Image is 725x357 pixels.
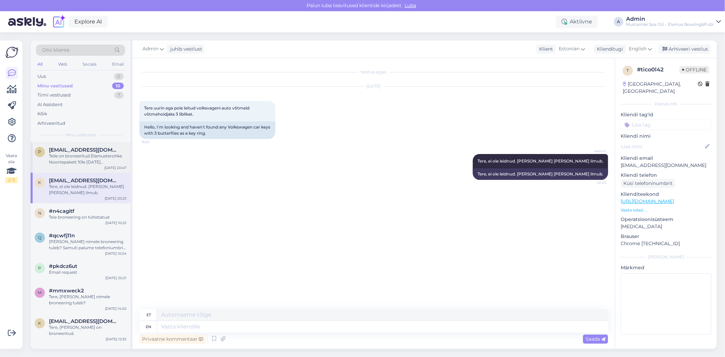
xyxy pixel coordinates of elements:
div: Hello, I'm looking and haven't found any Volkswagen car keys with 3 butterflies as a key ring. [139,121,275,139]
div: [GEOGRAPHIC_DATA], [GEOGRAPHIC_DATA] [623,81,698,95]
div: [DATE] 20:21 [105,275,126,280]
p: Chrome [TECHNICAL_ID] [621,240,711,247]
div: juhib vestlust [168,46,202,53]
div: 2 / 3 [5,177,18,183]
p: Vaata edasi ... [621,207,711,213]
div: [DATE] 14:20 [105,306,126,311]
input: Lisa nimi [621,143,704,150]
div: Vestlus algas [139,69,608,75]
p: [MEDICAL_DATA] [621,223,711,230]
p: Klienditeekond [621,191,711,198]
div: Tere, [PERSON_NAME] nimele broneering tuleb? [49,294,126,306]
span: k [38,321,41,326]
span: Tere, ei ole leidnud. [PERSON_NAME] [PERSON_NAME] ilmub. [478,158,603,164]
div: Minu vestlused [37,83,73,89]
div: Uus [37,73,46,80]
div: [DATE] 10:24 [105,251,126,256]
p: Kliendi tag'id [621,111,711,118]
div: Email [111,60,125,69]
div: Socials [81,60,98,69]
span: Tere uurin ega pole leitud volksvageni auto võtmeid võtmehoidjaks 3 liblikat. [144,105,251,117]
p: Kliendi email [621,155,711,162]
div: Kliendi info [621,101,711,107]
div: [DATE] 10:25 [105,220,126,225]
span: Saada [586,336,605,342]
p: [EMAIL_ADDRESS][DOMAIN_NAME] [621,162,711,169]
div: Email request [49,269,126,275]
div: [DATE] 20:47 [104,165,126,170]
div: A [614,17,623,27]
div: et [146,309,151,321]
p: Kliendi nimi [621,133,711,140]
span: karmelmalk@gmail.com [49,318,120,324]
div: Web [57,60,69,69]
span: Offline [679,66,709,73]
div: Kõik [37,111,47,117]
div: AI Assistent [37,101,63,108]
div: Mustamäe Spa OÜ - Elamus Bowling&Pubi [626,22,713,27]
div: [PERSON_NAME] nimele broneering tuleb? Samuti palume telefoniumbrit, et broneering kinnitada. 2 r... [49,239,126,251]
a: [URL][DOMAIN_NAME] [621,198,674,204]
span: #n4cagitf [49,208,74,214]
div: Vaata siia [5,153,18,183]
span: Admin [142,45,158,53]
span: k [38,180,41,185]
div: Teile on broneeritud Elamusterohke Noortepakett 10le [DATE] [PERSON_NAME] 17.00-19.00 koos teie v... [49,153,126,165]
span: Estonian [559,45,580,53]
p: Operatsioonisüsteem [621,216,711,223]
div: [DATE] [139,83,608,89]
div: Privaatne kommentaar [139,335,206,344]
span: n [38,210,41,216]
div: [PERSON_NAME] [621,254,711,260]
span: 16:23 [141,139,167,144]
div: [DATE] 20:23 [105,196,126,201]
span: Luba [403,2,418,8]
div: Tere, ei ole leidnud. [PERSON_NAME] [PERSON_NAME] ilmub. [473,168,608,180]
img: Askly Logo [5,46,18,59]
span: #mmxweck2 [49,288,84,294]
div: Teie broneering on tühistatud [49,214,126,220]
p: Märkmed [621,264,711,271]
span: t [627,68,629,73]
div: [DATE] 12:35 [106,337,126,342]
p: Kliendi telefon [621,172,711,179]
div: Arhiveeri vestlus [658,45,711,54]
span: 20:23 [581,180,606,185]
a: AdminMustamäe Spa OÜ - Elamus Bowling&Pubi [626,16,721,27]
div: 10 [112,83,124,89]
span: Admin [581,149,606,154]
span: m [38,290,42,295]
p: Brauser [621,233,711,240]
span: p [38,266,41,271]
div: Admin [626,16,713,22]
div: # tico0l42 [637,66,679,74]
div: Tere, ei ole leidnud. [PERSON_NAME] [PERSON_NAME] ilmub. [49,184,126,196]
div: Arhiveeritud [37,120,65,127]
div: All [36,60,44,69]
div: Küsi telefoninumbrit [621,179,675,188]
div: 7 [114,92,124,99]
span: Otsi kliente [42,47,69,54]
div: 0 [114,73,124,80]
div: Tere, [PERSON_NAME] on broneeritud. [49,324,126,337]
span: kajalota91@gmail.com [49,177,120,184]
div: Tiimi vestlused [37,92,71,99]
div: en [146,321,152,333]
span: #pkdcz6ut [49,263,77,269]
div: Klienditugi [594,46,623,53]
span: English [629,45,646,53]
div: Klient [536,46,553,53]
img: explore-ai [52,15,66,29]
span: q [38,235,41,240]
span: Minu vestlused [65,132,96,138]
input: Lisa tag [621,120,711,130]
span: #qcwfj11n [49,233,75,239]
a: Explore AI [69,16,108,28]
span: p [38,149,41,154]
div: Aktiivne [556,16,598,28]
span: piretvalk@hotmail.com [49,147,120,153]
